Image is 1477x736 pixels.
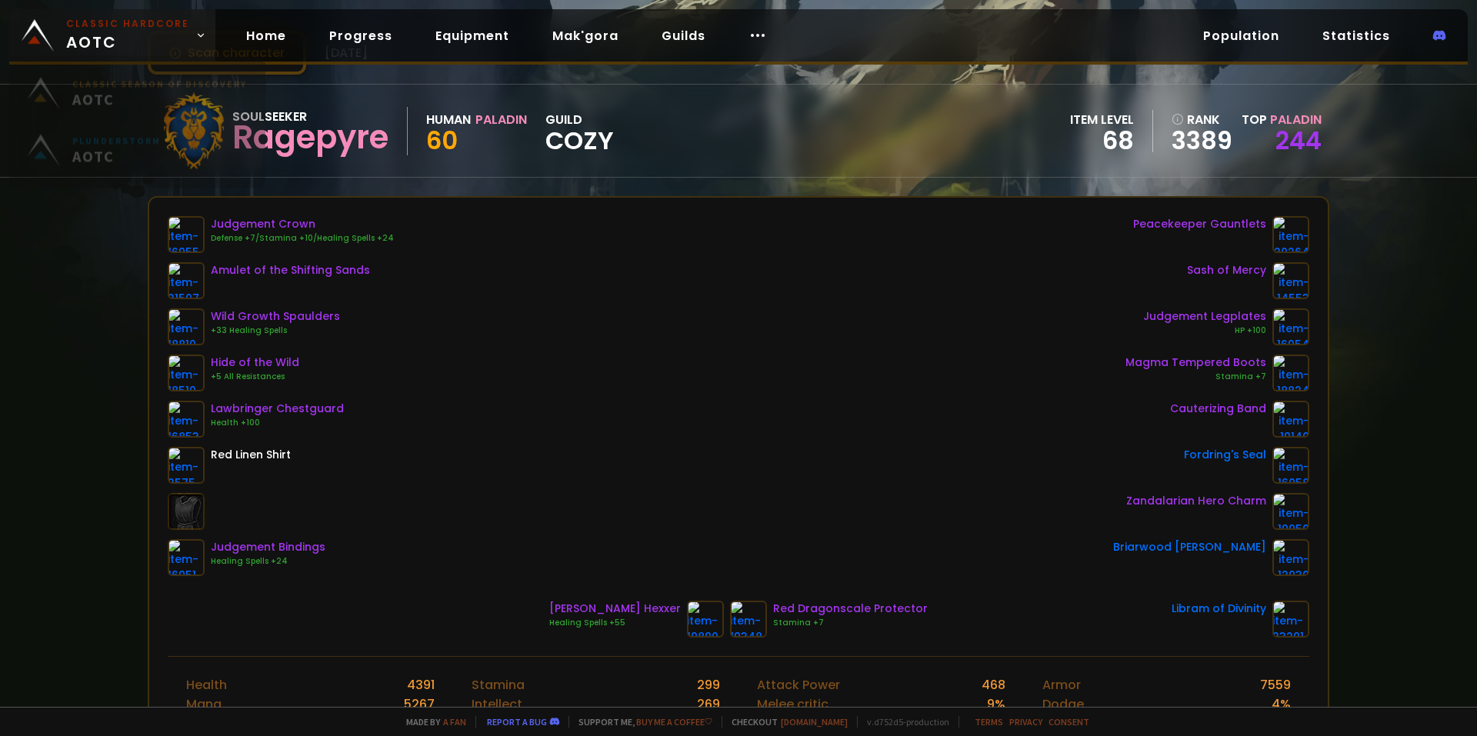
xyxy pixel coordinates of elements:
div: 299 [697,675,720,694]
small: Classic Season of Discovery [72,90,247,102]
div: Dodge [1042,694,1084,714]
div: Stamina [472,675,525,694]
span: v. d752d5 - production [857,716,949,728]
div: 68 [1070,129,1134,152]
div: Zandalarian Hero Charm [1126,493,1266,509]
div: Stamina +7 [773,617,928,629]
div: +5 All Resistances [211,371,299,383]
div: Health [186,675,227,694]
span: Support me, [568,716,712,728]
a: Privacy [1009,716,1042,728]
div: +33 Healing Spells [211,325,340,337]
div: Human [426,110,471,129]
div: Paladin [475,110,527,129]
a: Equipment [423,20,522,52]
div: Armor [1042,675,1081,694]
div: Judgement Bindings [211,539,325,555]
div: Judgement Legplates [1143,308,1266,325]
a: Classic Season of DiscoveryAOTC [18,77,256,134]
a: 3389 [1172,129,1232,152]
img: item-14553 [1272,262,1309,299]
div: Intellect [472,694,522,714]
img: item-16058 [1272,447,1309,484]
img: item-23201 [1272,601,1309,638]
div: rank [1172,110,1232,129]
div: Magma Tempered Boots [1125,355,1266,371]
a: [DOMAIN_NAME] [781,716,848,728]
span: AOTC [66,17,189,54]
img: item-16954 [1272,308,1309,345]
img: item-2575 [168,447,205,484]
img: item-16955 [168,216,205,253]
img: item-18510 [168,355,205,391]
div: Soulseeker [232,107,388,126]
a: Population [1191,20,1292,52]
a: Classic HardcoreAOTC [9,9,215,62]
a: Terms [975,716,1003,728]
div: Wild Growth Spaulders [211,308,340,325]
div: Amulet of the Shifting Sands [211,262,370,278]
div: Melee critic [757,694,829,714]
div: item level [1070,110,1134,129]
div: Sash of Mercy [1187,262,1266,278]
div: Health +100 [211,417,344,429]
span: Made by [397,716,466,728]
div: [PERSON_NAME] Hexxer [549,601,681,617]
div: Healing Spells +55 [549,617,681,629]
div: 468 [982,675,1005,694]
img: item-19950 [1272,493,1309,530]
a: Consent [1049,716,1089,728]
span: AOTC [72,102,247,121]
div: 7559 [1260,675,1291,694]
img: item-16951 [168,539,205,576]
div: Mana [186,694,222,714]
a: Report a bug [487,716,547,728]
img: item-12930 [1272,539,1309,576]
img: item-19348 [730,601,767,638]
div: 5267 [404,694,435,714]
a: PlunderstormAOTC [18,134,256,191]
div: 4 % [1272,694,1291,714]
span: 60 [426,123,458,158]
div: Libram of Divinity [1172,601,1266,617]
a: 244 [1275,123,1322,158]
div: Healing Spells +24 [211,555,325,568]
div: 269 [697,694,720,714]
a: Mak'gora [540,20,631,52]
div: Briarwood [PERSON_NAME] [1113,539,1266,555]
a: Progress [317,20,405,52]
div: 9 % [987,694,1005,714]
small: Plunderstorm [72,147,161,158]
div: Stamina +7 [1125,371,1266,383]
div: Judgement Crown [211,216,394,232]
img: item-19140 [1272,401,1309,438]
div: Peacekeeper Gauntlets [1133,216,1266,232]
img: item-18824 [1272,355,1309,391]
img: item-19890 [687,601,724,638]
div: 4391 [407,675,435,694]
div: Fordring's Seal [1184,447,1266,463]
div: Cauterizing Band [1170,401,1266,417]
img: item-21507 [168,262,205,299]
img: item-18810 [168,308,205,345]
span: AOTC [72,158,161,178]
a: Home [234,20,298,52]
div: Ragepyre [232,126,388,149]
a: a fan [443,716,466,728]
a: Statistics [1310,20,1402,52]
div: Lawbringer Chestguard [211,401,344,417]
a: Guilds [649,20,718,52]
small: Classic Hardcore [66,17,189,31]
span: Checkout [722,716,848,728]
span: Paladin [1270,111,1322,128]
div: Top [1242,110,1322,129]
div: Attack Power [757,675,840,694]
div: guild [545,110,614,152]
img: item-20264 [1272,216,1309,253]
div: Defense +7/Stamina +10/Healing Spells +24 [211,232,394,245]
span: Cozy [545,129,614,152]
div: Red Dragonscale Protector [773,601,928,617]
a: Buy me a coffee [636,716,712,728]
div: Hide of the Wild [211,355,299,371]
img: item-16853 [168,401,205,438]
